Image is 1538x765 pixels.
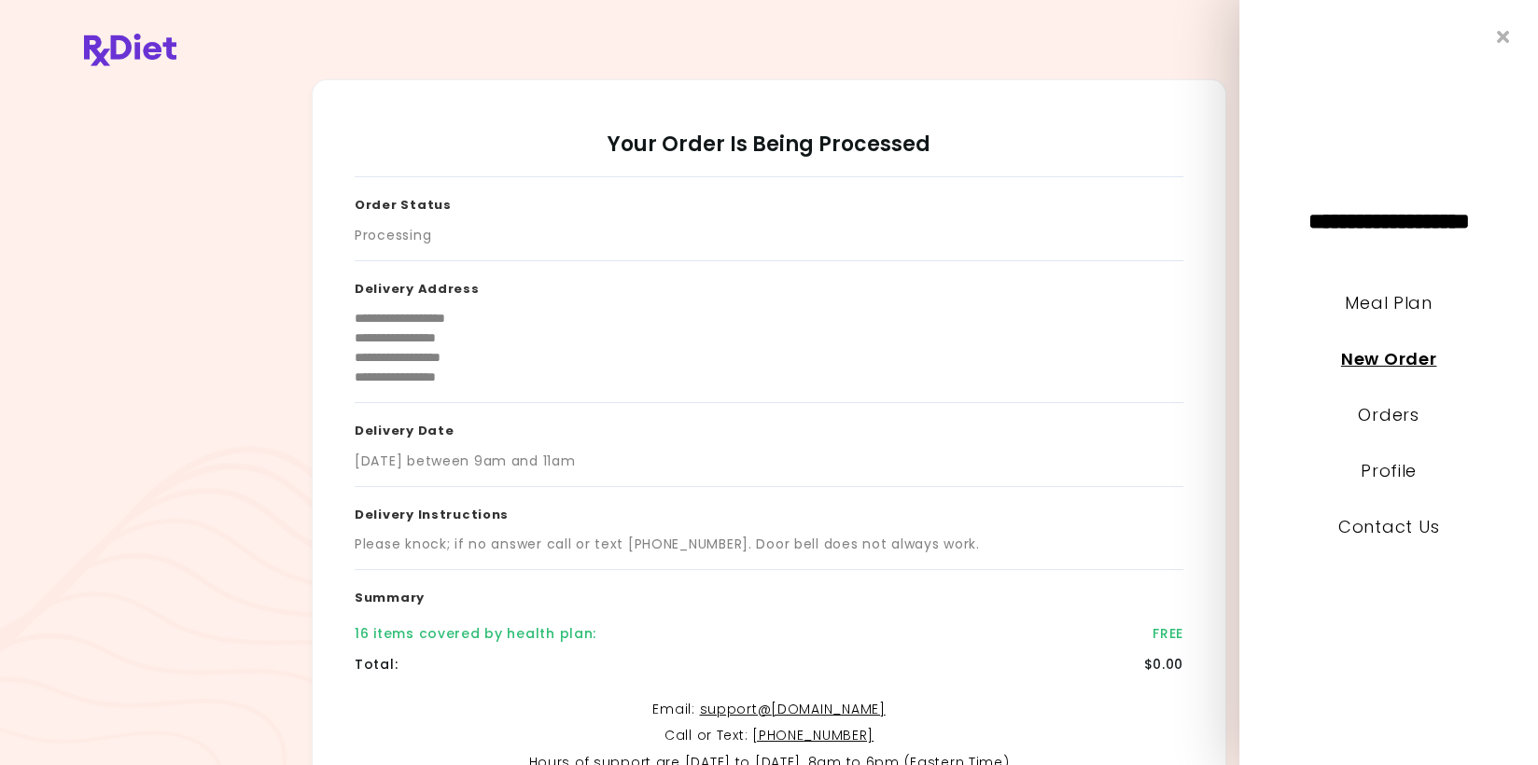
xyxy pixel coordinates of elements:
[355,699,1183,721] p: Email :
[84,34,176,66] img: RxDiet
[1143,655,1183,675] div: $0.00
[355,132,1183,177] h2: Your Order Is Being Processed
[355,452,575,471] div: [DATE] between 9am and 11am
[1153,624,1183,644] div: FREE
[355,226,431,245] div: Processing
[355,487,1183,535] h3: Delivery Instructions
[1345,291,1432,314] a: Meal Plan
[752,726,874,744] a: [PHONE_NUMBER]
[1341,347,1436,370] a: New Order
[699,700,885,718] a: support@[DOMAIN_NAME]
[355,655,398,675] div: Total :
[1358,403,1419,426] a: Orders
[355,403,1183,452] h3: Delivery Date
[355,570,1183,619] h3: Summary
[355,261,1183,310] h3: Delivery Address
[1338,515,1439,538] a: Contact Us
[355,624,596,644] div: 16 items covered by health plan :
[1497,28,1510,46] i: Close
[355,535,980,554] div: Please knock; if no answer call or text [PHONE_NUMBER]. Door bell does not always work.
[355,177,1183,226] h3: Order Status
[355,725,1183,747] p: Call or Text :
[1361,459,1417,482] a: Profile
